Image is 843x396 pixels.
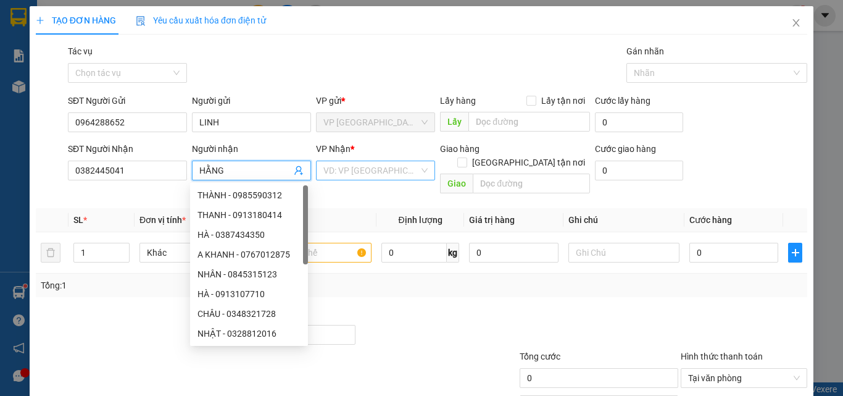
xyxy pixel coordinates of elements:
[73,215,83,225] span: SL
[36,15,116,25] span: TẠO ĐƠN HÀNG
[197,268,301,281] div: NHÂN - 0845315123
[323,113,428,132] span: VP Tân Biên
[440,174,473,193] span: Giao
[68,94,187,107] div: SĐT Người Gửi
[197,287,301,301] div: HÀ - 0913107710
[136,16,146,26] img: icon
[469,243,558,263] input: 0
[36,16,44,25] span: plus
[98,55,151,62] span: Hotline: 19001152
[197,228,301,242] div: HÀ - 0387434350
[595,161,683,180] input: Cước giao hàng
[190,324,308,343] div: NHẬT - 0328812016
[779,6,813,41] button: Close
[136,15,266,25] span: Yêu cầu xuất hóa đơn điện tử
[190,245,308,264] div: A KHANH - 0767012875
[41,279,326,292] div: Tổng: 1
[4,7,59,62] img: logo
[467,156,590,169] span: [GEOGRAPHIC_DATA] tận nơi
[197,208,301,222] div: THANH - 0913180414
[294,166,304,175] span: user-add
[595,112,683,132] input: Cước lấy hàng
[595,96,650,106] label: Cước lấy hàng
[316,144,351,154] span: VP Nhận
[260,243,372,263] input: VD: Bàn, Ghế
[197,327,301,340] div: NHẬT - 0328812016
[98,7,169,17] strong: ĐỒNG PHƯỚC
[398,215,442,225] span: Định lượng
[192,142,311,156] div: Người nhận
[626,46,664,56] label: Gán nhãn
[469,215,515,225] span: Giá trị hàng
[440,96,476,106] span: Lấy hàng
[190,284,308,304] div: HÀ - 0913107710
[192,94,311,107] div: Người gửi
[68,142,187,156] div: SĐT Người Nhận
[190,264,308,284] div: NHÂN - 0845315123
[41,243,60,263] button: delete
[520,352,560,361] span: Tổng cước
[447,243,459,263] span: kg
[689,215,732,225] span: Cước hàng
[190,304,308,324] div: CHÂU - 0348321728
[27,90,75,97] span: 09:18:40 [DATE]
[4,90,75,97] span: In ngày:
[197,188,301,202] div: THÀNH - 0985590312
[536,94,590,107] span: Lấy tận nơi
[197,248,301,261] div: A KHANH - 0767012875
[33,67,151,77] span: -----------------------------------------
[688,369,800,387] span: Tại văn phòng
[190,185,308,205] div: THÀNH - 0985590312
[98,37,170,53] span: 01 Võ Văn Truyện, KP.1, Phường 2
[62,78,130,88] span: VPTB1508250006
[563,208,684,232] th: Ghi chú
[595,144,656,154] label: Cước giao hàng
[791,18,801,28] span: close
[197,307,301,321] div: CHÂU - 0348321728
[440,144,480,154] span: Giao hàng
[316,94,435,107] div: VP gửi
[139,215,186,225] span: Đơn vị tính
[788,243,802,263] button: plus
[98,20,166,35] span: Bến xe [GEOGRAPHIC_DATA]
[190,205,308,225] div: THANH - 0913180414
[4,80,129,87] span: [PERSON_NAME]:
[681,352,763,361] label: Hình thức thanh toán
[190,225,308,245] div: HÀ - 0387434350
[468,112,590,132] input: Dọc đường
[147,243,243,262] span: Khác
[68,46,93,56] label: Tác vụ
[440,112,468,132] span: Lấy
[473,174,590,193] input: Dọc đường
[568,243,679,263] input: Ghi Chú
[789,248,802,258] span: plus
